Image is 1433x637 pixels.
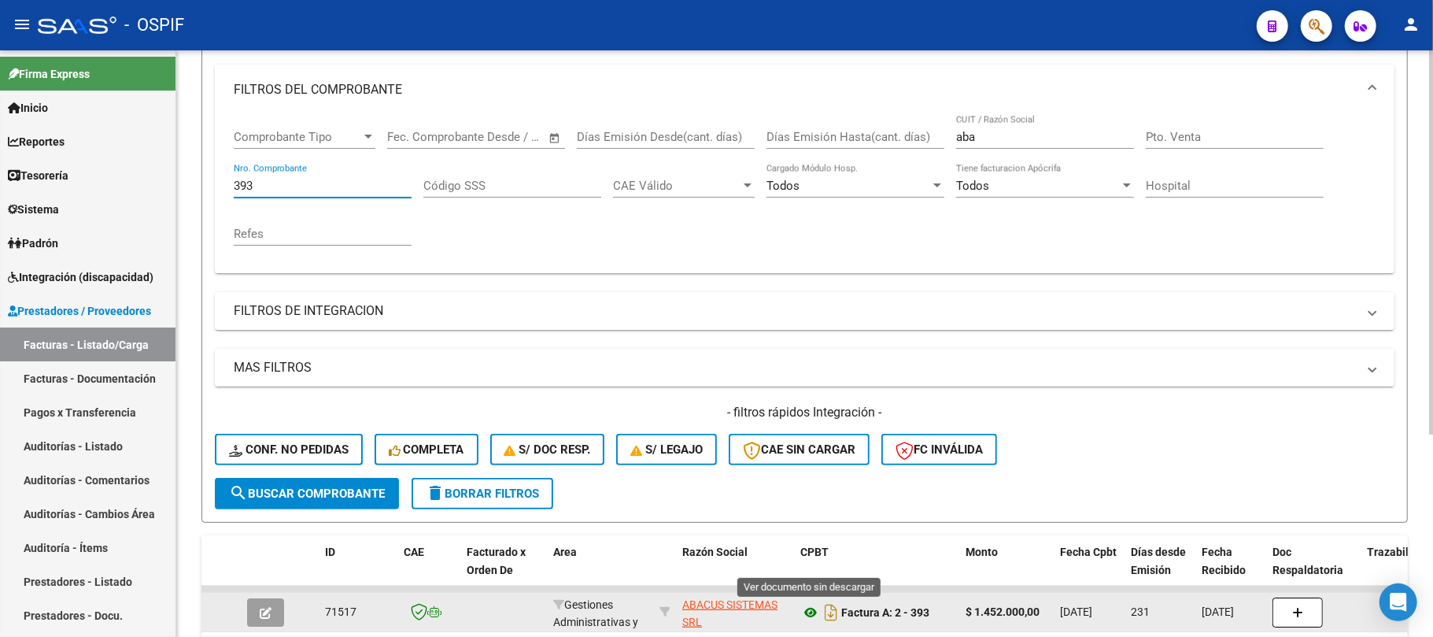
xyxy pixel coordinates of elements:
[229,487,385,501] span: Buscar Comprobante
[1202,546,1246,576] span: Fecha Recibido
[325,606,356,618] span: 71517
[325,546,335,558] span: ID
[426,487,539,501] span: Borrar Filtros
[13,15,31,34] mat-icon: menu
[682,598,777,629] span: ABACUS SISTEMAS SRL
[676,535,794,605] datatable-header-cell: Razón Social
[8,302,151,320] span: Prestadores / Proveedores
[465,130,541,144] input: Fecha fin
[1060,606,1092,618] span: [DATE]
[896,443,983,457] span: FC Inválida
[229,483,248,502] mat-icon: search
[234,359,1357,376] mat-panel-title: MAS FILTROS
[1125,535,1195,605] datatable-header-cell: Días desde Emisión
[959,535,1054,605] datatable-header-cell: Monto
[234,302,1357,320] mat-panel-title: FILTROS DE INTEGRACION
[966,546,998,558] span: Monto
[766,179,800,193] span: Todos
[546,129,564,147] button: Open calendar
[215,292,1394,330] mat-expansion-panel-header: FILTROS DE INTEGRACION
[613,179,741,193] span: CAE Válido
[8,201,59,218] span: Sistema
[630,443,703,457] span: S/ legajo
[8,99,48,117] span: Inicio
[8,167,68,184] span: Tesorería
[8,235,58,252] span: Padrón
[1379,583,1417,621] div: Open Intercom Messenger
[729,434,870,465] button: CAE SIN CARGAR
[215,404,1394,421] h4: - filtros rápidos Integración -
[821,600,841,625] i: Descargar documento
[966,606,1040,618] strong: $ 1.452.000,00
[467,546,526,576] span: Facturado x Orden De
[841,606,929,619] strong: Factura A: 2 - 393
[1131,546,1186,576] span: Días desde Emisión
[215,65,1394,115] mat-expansion-panel-header: FILTROS DEL COMPROBANTE
[426,483,445,502] mat-icon: delete
[682,546,748,558] span: Razón Social
[460,535,547,605] datatable-header-cell: Facturado x Orden De
[215,115,1394,273] div: FILTROS DEL COMPROBANTE
[375,434,478,465] button: Completa
[1266,535,1361,605] datatable-header-cell: Doc Respaldatoria
[234,130,361,144] span: Comprobante Tipo
[412,478,553,509] button: Borrar Filtros
[319,535,397,605] datatable-header-cell: ID
[547,535,653,605] datatable-header-cell: Area
[234,81,1357,98] mat-panel-title: FILTROS DEL COMPROBANTE
[124,8,184,43] span: - OSPIF
[743,443,855,457] span: CAE SIN CARGAR
[215,478,399,509] button: Buscar Comprobante
[387,130,451,144] input: Fecha inicio
[881,434,997,465] button: FC Inválida
[616,434,717,465] button: S/ legajo
[389,443,464,457] span: Completa
[956,179,989,193] span: Todos
[1195,535,1266,605] datatable-header-cell: Fecha Recibido
[397,535,460,605] datatable-header-cell: CAE
[800,546,829,558] span: CPBT
[553,546,577,558] span: Area
[404,546,424,558] span: CAE
[1402,15,1420,34] mat-icon: person
[682,596,788,629] div: 30695326382
[1054,535,1125,605] datatable-header-cell: Fecha Cpbt
[504,443,591,457] span: S/ Doc Resp.
[8,269,153,286] span: Integración (discapacidad)
[1202,606,1234,618] span: [DATE]
[490,434,605,465] button: S/ Doc Resp.
[1367,546,1431,558] span: Trazabilidad
[8,133,65,150] span: Reportes
[1060,546,1117,558] span: Fecha Cpbt
[215,434,363,465] button: Conf. no pedidas
[1131,606,1150,618] span: 231
[8,65,90,83] span: Firma Express
[215,349,1394,387] mat-expansion-panel-header: MAS FILTROS
[794,535,959,605] datatable-header-cell: CPBT
[229,443,349,457] span: Conf. no pedidas
[1272,546,1343,576] span: Doc Respaldatoria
